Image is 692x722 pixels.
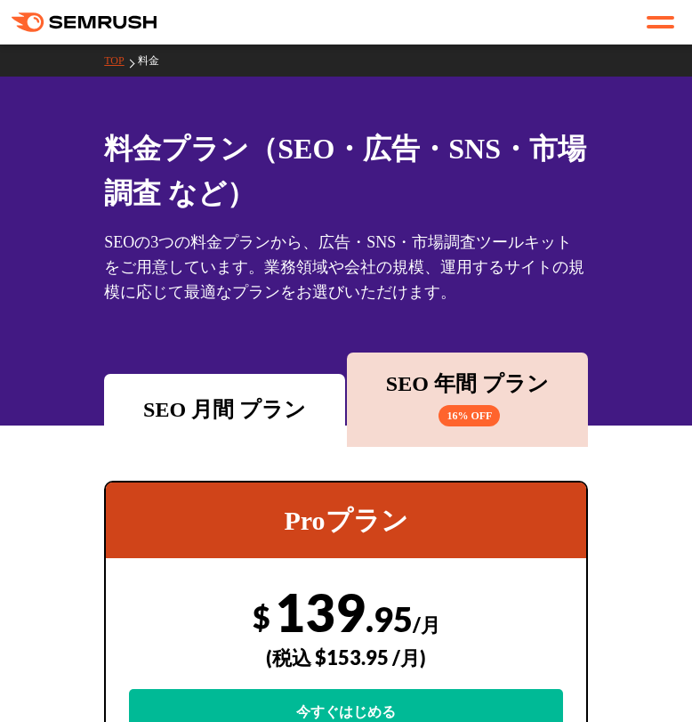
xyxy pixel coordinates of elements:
h1: 料金プラン（SEO・広告・SNS・市場調査 など） [104,126,588,215]
div: (税込 $153.95 /月) [129,626,563,689]
span: 16% OFF [439,405,500,426]
div: SEOの3つの料金プランから、広告・SNS・市場調査ツールキットをご用意しています。業務領域や会社の規模、運用するサイトの規模に応じて最適なプランをお選びいただけます。 [104,230,588,304]
div: SEO 月間 プラン [113,393,336,426]
div: SEO 年間 プラン [356,368,579,432]
span: /月 [413,612,440,637]
a: 料金 [138,54,173,67]
div: Proプラン [106,483,586,558]
a: TOP [104,54,137,67]
span: $ [253,598,270,635]
span: .95 [366,598,413,639]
